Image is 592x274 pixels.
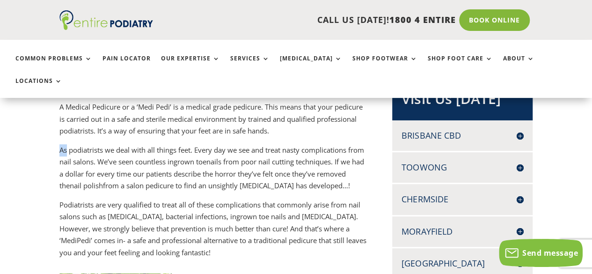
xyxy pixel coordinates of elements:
a: Locations [15,78,62,98]
h4: Brisbane CBD [402,130,523,141]
p: CALL US [DATE]! [166,14,456,26]
a: About [503,55,534,75]
a: Book Online [459,9,530,31]
h4: [GEOGRAPHIC_DATA] [402,258,523,269]
span: Send message [522,248,578,258]
a: Pain Locator [102,55,151,75]
a: Common Problems [15,55,92,75]
h4: Morayfield [402,226,523,237]
h2: Visit Us [DATE] [402,89,523,113]
h4: Chermside [402,193,523,205]
a: Shop Foot Care [428,55,493,75]
a: Our Expertise [161,55,220,75]
p: A Medical Pedicure or a ‘Medi Pedi’ is a medical grade pedicure. This means that your pedicure is... [59,101,366,144]
keyword: nail polish [70,181,103,190]
a: [MEDICAL_DATA] [280,55,342,75]
p: As podiatrists we deal with all things feet. Every day we see and treat nasty complications from ... [59,144,366,199]
a: Services [230,55,270,75]
a: Shop Footwear [352,55,417,75]
img: logo (1) [59,10,153,30]
h4: Toowong [402,162,523,173]
p: Podiatrists are very qualified to treat all of these complications that commonly arise from nail ... [59,199,366,259]
span: 1800 4 ENTIRE [389,14,456,25]
a: Entire Podiatry [59,22,153,32]
button: Send message [499,239,583,267]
